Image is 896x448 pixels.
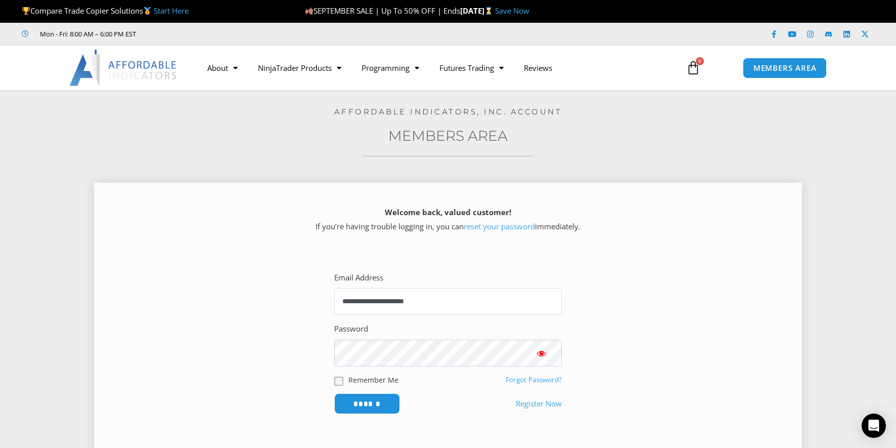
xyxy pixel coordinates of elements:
img: 🥇 [144,7,151,15]
a: Programming [351,56,429,79]
span: Compare Trade Copier Solutions [22,6,189,16]
a: Start Here [154,6,189,16]
a: About [197,56,248,79]
a: 0 [671,53,715,83]
a: Affordable Indicators, Inc. Account [334,107,562,116]
span: 0 [696,57,704,65]
a: NinjaTrader Products [248,56,351,79]
label: Password [334,322,368,336]
a: Forgot Password? [506,375,562,384]
strong: [DATE] [460,6,495,16]
label: Email Address [334,271,383,285]
a: reset your password [464,221,535,231]
img: 🍂 [305,7,313,15]
img: ⌛ [485,7,492,15]
a: MEMBERS AREA [743,58,827,78]
span: SEPTEMBER SALE | Up To 50% OFF | Ends [304,6,460,16]
a: Reviews [514,56,562,79]
nav: Menu [197,56,675,79]
button: Show password [521,340,562,366]
iframe: Customer reviews powered by Trustpilot [150,29,302,39]
a: Futures Trading [429,56,514,79]
strong: Welcome back, valued customer! [385,207,511,217]
span: MEMBERS AREA [753,64,817,72]
label: Remember Me [348,375,398,385]
img: LogoAI | Affordable Indicators – NinjaTrader [69,50,178,86]
a: Save Now [495,6,529,16]
p: If you’re having trouble logging in, you can immediately. [112,206,784,234]
span: Mon - Fri: 8:00 AM – 6:00 PM EST [37,28,136,40]
img: 🏆 [22,7,30,15]
div: Open Intercom Messenger [862,414,886,438]
a: Register Now [516,397,562,411]
a: Members Area [388,127,508,144]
